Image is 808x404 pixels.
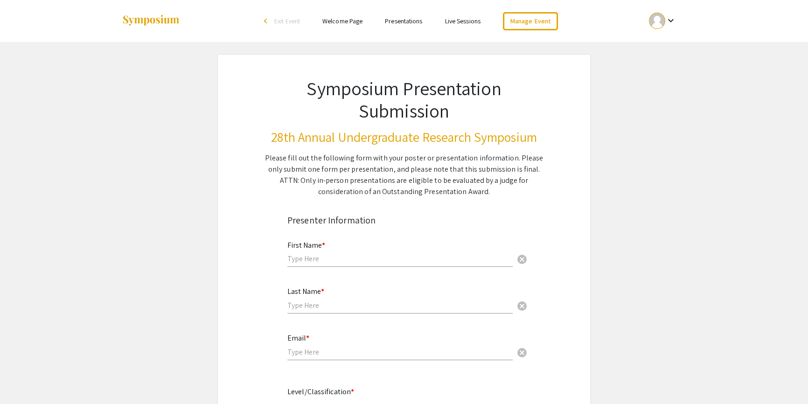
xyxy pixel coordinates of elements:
input: Type Here [287,300,513,310]
span: cancel [516,300,528,312]
button: Clear [513,296,531,315]
iframe: Chat [7,362,40,397]
mat-label: Email [287,333,309,343]
a: Live Sessions [445,17,481,25]
button: Clear [513,342,531,361]
a: Manage Event [503,12,558,30]
div: Presenter Information [287,213,521,227]
mat-label: First Name [287,240,325,250]
h1: Symposium Presentation Submission [263,77,545,122]
span: Exit Event [274,17,300,25]
button: Expand account dropdown [639,10,686,31]
mat-icon: Expand account dropdown [665,15,676,26]
span: cancel [516,347,528,358]
mat-label: Last Name [287,286,324,296]
mat-label: Level/Classification [287,387,354,397]
input: Type Here [287,254,513,264]
input: Type Here [287,347,513,357]
div: Please fill out the following form with your poster or presentation information. Please only subm... [263,153,545,197]
a: Presentations [385,17,422,25]
span: cancel [516,254,528,265]
div: arrow_back_ios [264,18,270,24]
h3: 28th Annual Undergraduate Research Symposium [263,129,545,145]
a: Welcome Page [322,17,362,25]
button: Clear [513,250,531,268]
img: Symposium by ForagerOne [122,14,180,27]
